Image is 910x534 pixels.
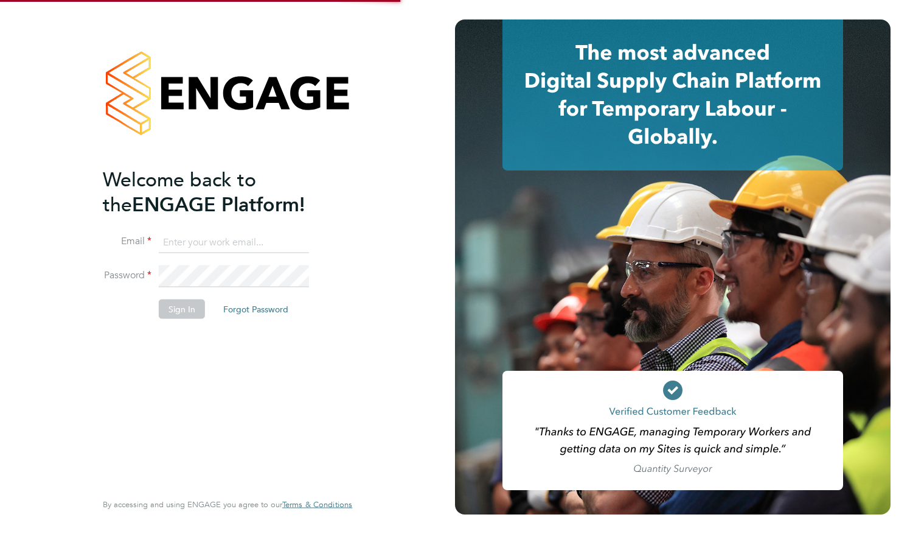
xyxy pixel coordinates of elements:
button: Sign In [159,300,205,319]
label: Email [103,235,151,248]
label: Password [103,269,151,282]
button: Forgot Password [214,300,298,319]
input: Enter your work email... [159,231,309,253]
a: Terms & Conditions [282,500,352,510]
span: By accessing and using ENGAGE you agree to our [103,499,352,510]
h2: ENGAGE Platform! [103,167,340,217]
span: Welcome back to the [103,167,256,216]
